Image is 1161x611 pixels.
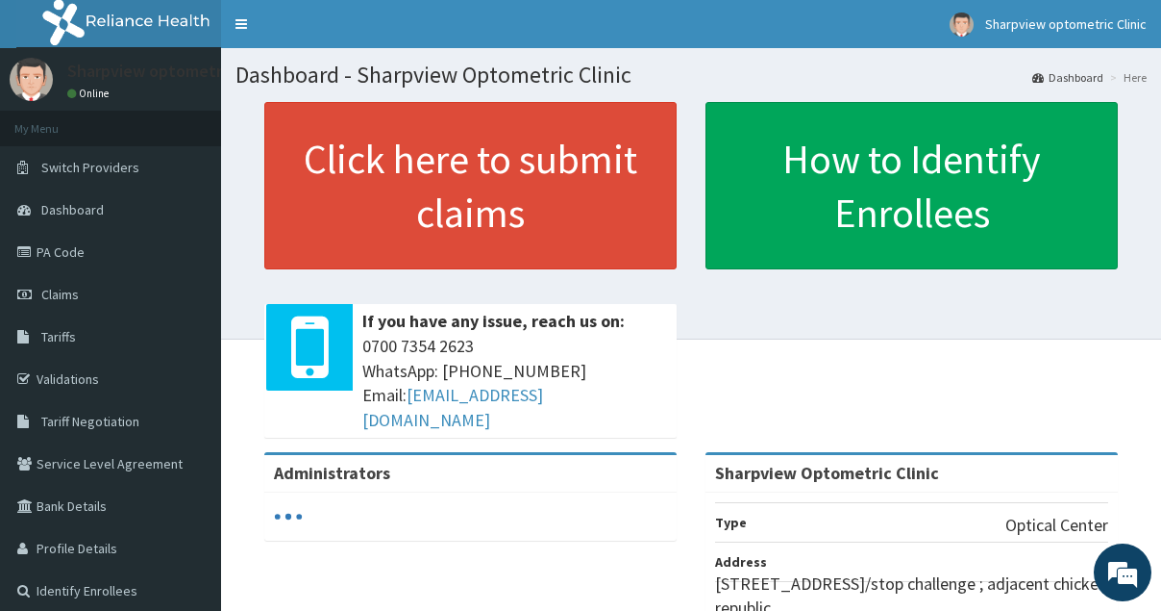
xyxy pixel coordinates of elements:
b: Type [715,514,747,531]
span: Tariffs [41,328,76,345]
a: How to Identify Enrollees [705,102,1118,269]
a: Click here to submit claims [264,102,677,269]
strong: Sharpview Optometric Clinic [715,462,939,484]
b: Address [715,553,767,571]
svg: audio-loading [274,502,303,531]
p: Optical Center [1005,513,1108,538]
img: User Image [950,13,974,37]
li: Here [1105,69,1147,86]
span: Dashboard [41,201,104,218]
span: Switch Providers [41,159,139,176]
span: Tariff Negotiation [41,413,139,430]
a: Online [67,87,113,100]
h1: Dashboard - Sharpview Optometric Clinic [235,63,1147,88]
a: Dashboard [1032,69,1103,86]
b: If you have any issue, reach us on: [362,310,625,332]
img: User Image [10,58,53,101]
span: 0700 7354 2623 WhatsApp: [PHONE_NUMBER] Email: [362,334,667,433]
span: Sharpview optometric Clinic [985,15,1147,33]
span: Claims [41,286,79,303]
a: [EMAIL_ADDRESS][DOMAIN_NAME] [362,384,543,431]
b: Administrators [274,462,390,484]
p: Sharpview optometric Clinic [67,63,279,80]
